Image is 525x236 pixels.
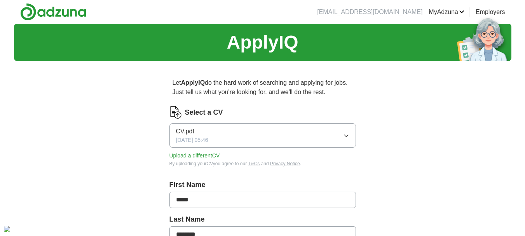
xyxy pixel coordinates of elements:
[176,127,194,136] span: CV.pdf
[270,161,300,166] a: Privacy Notice
[169,214,356,225] label: Last Name
[429,7,464,17] a: MyAdzuna
[169,106,182,119] img: CV Icon
[169,75,356,100] p: Let do the hard work of searching and applying for jobs. Just tell us what you're looking for, an...
[176,136,208,144] span: [DATE] 05:46
[4,226,10,232] img: Cookie%20settings
[185,107,223,118] label: Select a CV
[20,3,86,21] img: Adzuna logo
[476,7,505,17] a: Employers
[169,180,356,190] label: First Name
[248,161,260,166] a: T&Cs
[169,123,356,148] button: CV.pdf[DATE] 05:46
[317,7,422,17] li: [EMAIL_ADDRESS][DOMAIN_NAME]
[169,160,356,167] div: By uploading your CV you agree to our and .
[181,79,205,86] strong: ApplyIQ
[227,28,298,56] h1: ApplyIQ
[4,226,10,232] div: Cookie consent button
[169,152,220,160] button: Upload a differentCV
